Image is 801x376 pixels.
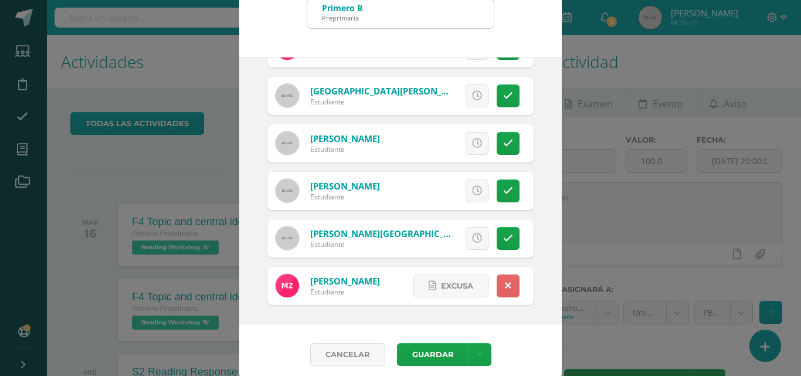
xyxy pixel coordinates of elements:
div: Estudiante [310,192,380,202]
img: dc27abd7c3755c3952a04e95ad32e8d5.png [276,274,299,297]
a: [GEOGRAPHIC_DATA][PERSON_NAME] [310,85,470,97]
a: [PERSON_NAME] [310,133,380,144]
a: Excusa [413,275,488,297]
a: [PERSON_NAME] [310,180,380,192]
div: Estudiante [310,287,380,297]
div: Estudiante [310,239,451,249]
img: 60x60 [276,179,299,202]
img: 60x60 [276,131,299,155]
span: Excusa [441,275,473,297]
a: [PERSON_NAME] [310,275,380,287]
button: Guardar [397,343,469,366]
div: Estudiante [310,97,451,107]
a: Cancelar [310,343,385,366]
div: Preprimaria [322,13,362,22]
img: 60x60 [276,84,299,107]
div: Estudiante [310,144,380,154]
a: [PERSON_NAME][GEOGRAPHIC_DATA] [310,228,470,239]
div: Primero B [322,2,362,13]
img: 60x60 [276,226,299,250]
